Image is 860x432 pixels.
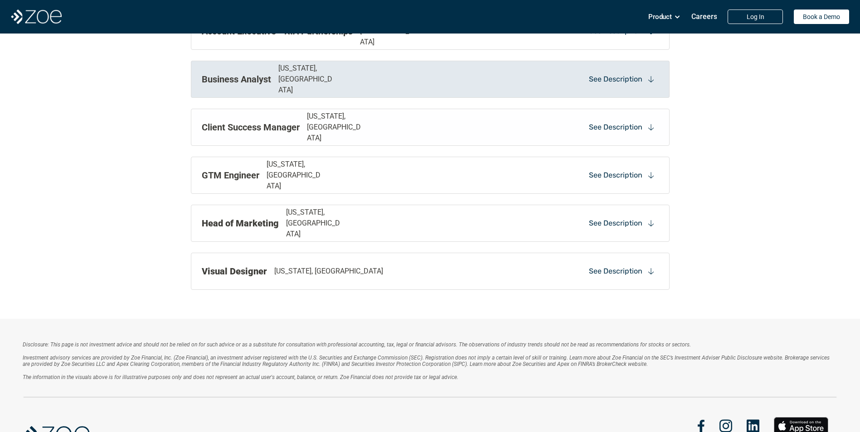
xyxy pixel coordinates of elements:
[589,218,642,228] p: See Description
[589,122,642,132] p: See Description
[23,355,831,367] em: Investment advisory services are provided by Zoe Financial, Inc. (Zoe Financial), an investment a...
[202,266,267,277] strong: Visual Designer
[728,10,783,24] a: Log In
[794,10,849,24] a: Book a Demo
[267,159,324,192] p: [US_STATE], [GEOGRAPHIC_DATA]
[691,12,717,21] p: Careers
[803,13,840,21] p: Book a Demo
[202,168,259,182] p: GTM Engineer
[307,111,364,144] p: [US_STATE], [GEOGRAPHIC_DATA]
[747,13,764,21] p: Log In
[589,170,642,180] p: See Description
[648,10,672,24] p: Product
[202,120,300,134] p: Client Success Manager
[23,374,458,380] em: The information in the visuals above is for illustrative purposes only and does not represent an ...
[589,266,642,276] p: See Description
[286,207,344,240] p: [US_STATE], [GEOGRAPHIC_DATA]
[202,218,279,229] strong: Head of Marketing
[23,341,691,348] em: Disclosure: This page is not investment advice and should not be relied on for such advice or as ...
[278,63,336,96] p: [US_STATE], [GEOGRAPHIC_DATA]
[589,74,642,84] p: See Description
[202,72,271,86] p: Business Analyst
[274,266,383,277] p: [US_STATE], [GEOGRAPHIC_DATA]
